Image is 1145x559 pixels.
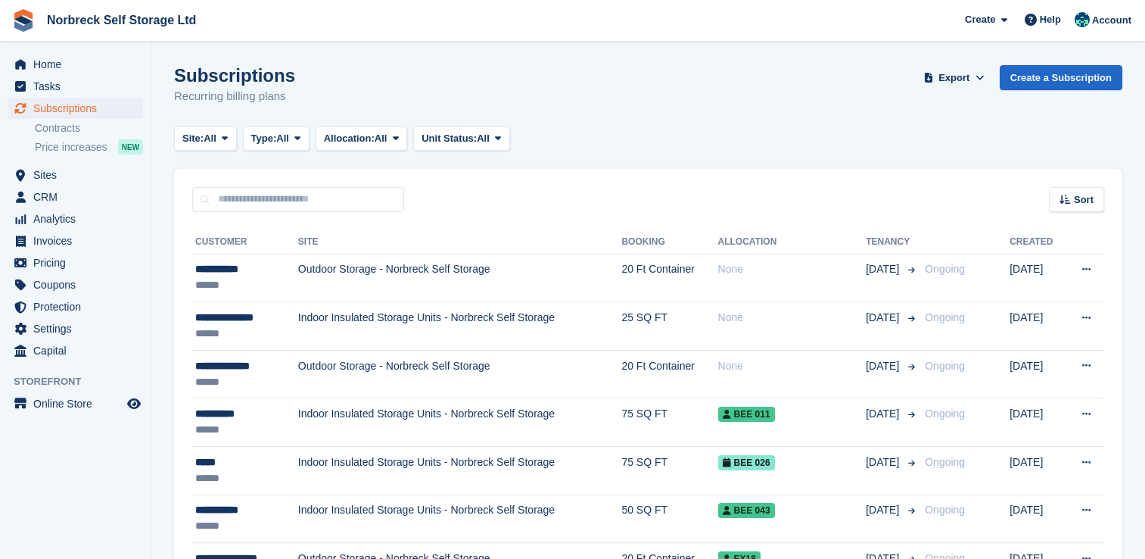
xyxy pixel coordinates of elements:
span: [DATE] [866,358,902,374]
th: Booking [621,230,717,255]
td: [DATE] [1010,350,1064,398]
span: Capital [33,340,124,361]
span: BEE 026 [718,455,775,470]
td: [DATE] [1010,254,1064,302]
a: menu [8,76,143,97]
span: [DATE] [866,406,902,422]
span: Invoices [33,230,124,251]
a: menu [8,54,143,75]
div: None [718,261,867,277]
td: Indoor Insulated Storage Units - Norbreck Self Storage [298,398,622,447]
span: All [375,131,387,146]
span: [DATE] [866,310,902,326]
a: menu [8,393,143,414]
span: Analytics [33,208,124,230]
th: Site [298,230,622,255]
span: Protection [33,296,124,317]
span: Unit Status: [422,131,477,146]
span: Home [33,54,124,75]
span: Type: [251,131,277,146]
span: Ongoing [925,504,965,516]
span: Price increases [35,140,107,155]
span: Account [1092,13,1131,28]
td: 75 SQ FT [621,447,717,495]
p: Recurring billing plans [174,88,295,105]
span: Subscriptions [33,98,124,119]
span: Pricing [33,252,124,273]
a: menu [8,340,143,361]
span: Sort [1074,192,1094,208]
td: [DATE] [1010,398,1064,447]
td: [DATE] [1010,302,1064,351]
span: Settings [33,318,124,339]
a: menu [8,208,143,230]
span: [DATE] [866,261,902,277]
th: Tenancy [866,230,919,255]
div: None [718,310,867,326]
img: stora-icon-8386f47178a22dfd0bd8f6a31ec36ba5ce8667c1dd55bd0f319d3a0aa187defe.svg [12,9,35,32]
td: Indoor Insulated Storage Units - Norbreck Self Storage [298,302,622,351]
a: menu [8,186,143,208]
div: NEW [118,139,143,155]
span: CRM [33,186,124,208]
td: Outdoor Storage - Norbreck Self Storage [298,350,622,398]
span: Online Store [33,393,124,414]
button: Type: All [243,126,310,151]
span: Ongoing [925,456,965,468]
span: [DATE] [866,502,902,518]
span: All [477,131,490,146]
th: Allocation [718,230,867,255]
span: BEE 043 [718,503,775,518]
td: 20 Ft Container [621,254,717,302]
button: Site: All [174,126,237,151]
a: Create a Subscription [1000,65,1122,90]
a: menu [8,252,143,273]
button: Unit Status: All [413,126,509,151]
img: Sally King [1075,12,1090,27]
a: Price increases NEW [35,139,143,155]
span: All [204,131,216,146]
td: [DATE] [1010,447,1064,495]
span: Allocation: [324,131,375,146]
td: 50 SQ FT [621,495,717,543]
span: Export [938,70,969,86]
span: Sites [33,164,124,186]
button: Allocation: All [316,126,408,151]
a: menu [8,164,143,186]
span: Ongoing [925,360,965,372]
span: Create [965,12,995,27]
a: menu [8,296,143,317]
h1: Subscriptions [174,65,295,86]
span: Site: [182,131,204,146]
span: [DATE] [866,454,902,470]
td: Outdoor Storage - Norbreck Self Storage [298,254,622,302]
span: All [276,131,289,146]
th: Customer [192,230,298,255]
span: Storefront [14,374,151,389]
span: Ongoing [925,408,965,420]
td: 20 Ft Container [621,350,717,398]
a: menu [8,274,143,295]
span: BEE 011 [718,407,775,422]
td: 75 SQ FT [621,398,717,447]
span: Tasks [33,76,124,97]
span: Ongoing [925,311,965,323]
a: menu [8,318,143,339]
td: 25 SQ FT [621,302,717,351]
td: Indoor Insulated Storage Units - Norbreck Self Storage [298,447,622,495]
a: menu [8,98,143,119]
span: Ongoing [925,263,965,275]
a: menu [8,230,143,251]
td: [DATE] [1010,495,1064,543]
span: Help [1040,12,1061,27]
a: Preview store [125,395,143,413]
div: None [718,358,867,374]
th: Created [1010,230,1064,255]
a: Norbreck Self Storage Ltd [41,8,202,33]
a: Contracts [35,121,143,136]
span: Coupons [33,274,124,295]
button: Export [921,65,988,90]
td: Indoor Insulated Storage Units - Norbreck Self Storage [298,495,622,543]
